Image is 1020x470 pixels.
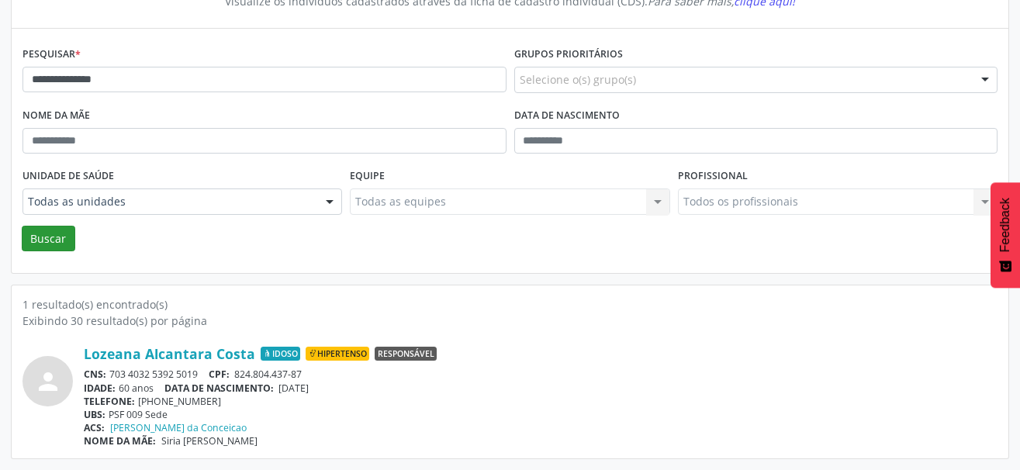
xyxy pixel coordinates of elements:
span: Hipertenso [306,347,369,361]
label: Equipe [350,164,385,188]
div: 703 4032 5392 5019 [84,368,998,381]
div: 60 anos [84,382,998,395]
span: CPF: [209,368,230,381]
span: CNS: [84,368,106,381]
span: 824.804.437-87 [234,368,302,381]
div: Exibindo 30 resultado(s) por página [22,313,998,329]
span: DATA DE NASCIMENTO: [164,382,274,395]
div: 1 resultado(s) encontrado(s) [22,296,998,313]
span: Feedback [998,198,1012,252]
span: Todas as unidades [28,194,310,209]
a: [PERSON_NAME] da Conceicao [110,421,247,434]
span: Siria [PERSON_NAME] [161,434,258,448]
span: TELEFONE: [84,395,135,408]
div: PSF 009 Sede [84,408,998,421]
i: person [34,368,62,396]
span: NOME DA MÃE: [84,434,156,448]
label: Grupos prioritários [514,43,623,67]
label: Data de nascimento [514,104,620,128]
a: Lozeana Alcantara Costa [84,345,255,362]
span: UBS: [84,408,105,421]
div: [PHONE_NUMBER] [84,395,998,408]
label: Pesquisar [22,43,81,67]
span: ACS: [84,421,105,434]
span: Idoso [261,347,300,361]
label: Profissional [678,164,748,188]
label: Unidade de saúde [22,164,114,188]
span: [DATE] [278,382,309,395]
span: Responsável [375,347,437,361]
span: Selecione o(s) grupo(s) [520,71,636,88]
label: Nome da mãe [22,104,90,128]
button: Feedback - Mostrar pesquisa [991,182,1020,288]
button: Buscar [22,226,75,252]
span: IDADE: [84,382,116,395]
